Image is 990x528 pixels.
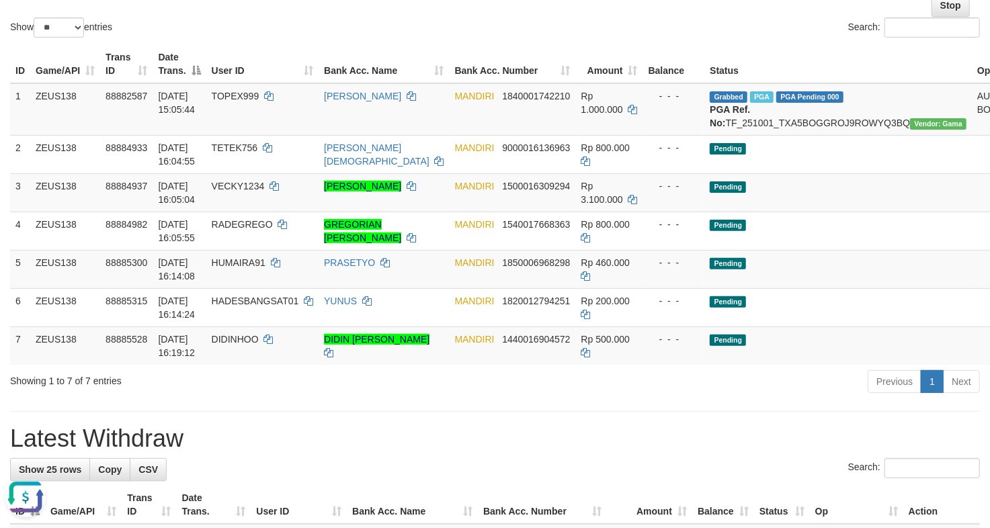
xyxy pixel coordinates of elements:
div: - - - [649,256,700,269]
td: 6 [10,288,30,326]
th: Bank Acc. Number: activate to sort column ascending [450,45,576,83]
td: ZEUS138 [30,83,100,136]
span: Rp 500.000 [581,334,630,345]
span: MANDIRI [455,334,495,345]
div: - - - [649,218,700,231]
span: Rp 3.100.000 [581,181,623,205]
th: Balance: activate to sort column ascending [692,486,754,524]
td: TF_251001_TXA5BOGGROJ9ROWYQ3BQ [704,83,972,136]
div: Showing 1 to 7 of 7 entries [10,369,403,388]
span: Show 25 rows [19,464,81,475]
span: Rp 800.000 [581,219,630,230]
th: Trans ID: activate to sort column ascending [100,45,153,83]
a: CSV [130,458,167,481]
span: [DATE] 16:05:55 [158,219,195,243]
div: - - - [649,141,700,155]
span: Copy 1820012794251 to clipboard [502,296,570,306]
th: Status: activate to sort column ascending [754,486,810,524]
td: 4 [10,212,30,250]
th: Bank Acc. Name: activate to sort column ascending [319,45,449,83]
td: ZEUS138 [30,212,100,250]
span: Rp 1.000.000 [581,91,623,115]
span: MANDIRI [455,219,495,230]
th: Bank Acc. Number: activate to sort column ascending [478,486,607,524]
span: RADEGREGO [212,219,273,230]
th: User ID: activate to sort column ascending [251,486,347,524]
span: Copy 1540017668363 to clipboard [502,219,570,230]
span: MANDIRI [455,142,495,153]
span: MANDIRI [455,181,495,191]
th: Date Trans.: activate to sort column descending [153,45,206,83]
a: Previous [868,370,921,393]
span: Marked by aafnoeunsreypich [750,91,774,103]
span: CSV [138,464,158,475]
span: 88885300 [106,257,147,268]
th: Trans ID: activate to sort column ascending [122,486,176,524]
td: 7 [10,326,30,365]
a: [PERSON_NAME] [324,91,401,101]
th: User ID: activate to sort column ascending [206,45,319,83]
span: Pending [710,181,746,193]
td: 2 [10,135,30,173]
span: Copy 1500016309294 to clipboard [502,181,570,191]
span: [DATE] 16:14:24 [158,296,195,320]
th: Game/API: activate to sort column ascending [45,486,122,524]
td: ZEUS138 [30,326,100,365]
span: TETEK756 [212,142,257,153]
th: Action [903,486,980,524]
div: - - - [649,89,700,103]
span: Copy 1850006968298 to clipboard [502,257,570,268]
td: ZEUS138 [30,135,100,173]
th: Op: activate to sort column ascending [810,486,903,524]
span: 88884933 [106,142,147,153]
select: Showentries [34,17,84,38]
span: Grabbed [710,91,747,103]
label: Search: [848,458,980,478]
th: Status [704,45,972,83]
span: Pending [710,296,746,308]
a: [PERSON_NAME][DEMOGRAPHIC_DATA] [324,142,429,167]
td: ZEUS138 [30,288,100,326]
a: YUNUS [324,296,357,306]
label: Show entries [10,17,112,38]
span: MANDIRI [455,257,495,268]
span: 88882587 [106,91,147,101]
span: DIDINHOO [212,334,259,345]
span: Pending [710,220,746,231]
span: Copy 9000016136963 to clipboard [502,142,570,153]
a: GREGORIAN [PERSON_NAME] [324,219,401,243]
span: MANDIRI [455,296,495,306]
a: Show 25 rows [10,458,90,481]
h1: Latest Withdraw [10,425,980,452]
label: Search: [848,17,980,38]
button: Open LiveChat chat widget [5,5,46,46]
span: Pending [710,335,746,346]
div: - - - [649,333,700,346]
div: - - - [649,294,700,308]
span: [DATE] 16:19:12 [158,334,195,358]
th: ID [10,45,30,83]
a: PRASETYO [324,257,375,268]
th: Amount: activate to sort column ascending [607,486,692,524]
span: Rp 800.000 [581,142,630,153]
span: Rp 460.000 [581,257,630,268]
td: ZEUS138 [30,173,100,212]
span: Copy [98,464,122,475]
span: Vendor URL: https://trx31.1velocity.biz [910,118,966,130]
span: Pending [710,143,746,155]
input: Search: [884,458,980,478]
span: [DATE] 16:05:04 [158,181,195,205]
span: 88885528 [106,334,147,345]
th: Balance [643,45,705,83]
span: Copy 1840001742210 to clipboard [502,91,570,101]
div: - - - [649,179,700,193]
span: TOPEX999 [212,91,259,101]
th: Bank Acc. Name: activate to sort column ascending [347,486,478,524]
td: ZEUS138 [30,250,100,288]
b: PGA Ref. No: [710,104,750,128]
a: Copy [89,458,130,481]
span: [DATE] 16:14:08 [158,257,195,281]
span: Rp 200.000 [581,296,630,306]
span: [DATE] 15:05:44 [158,91,195,115]
span: [DATE] 16:04:55 [158,142,195,167]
